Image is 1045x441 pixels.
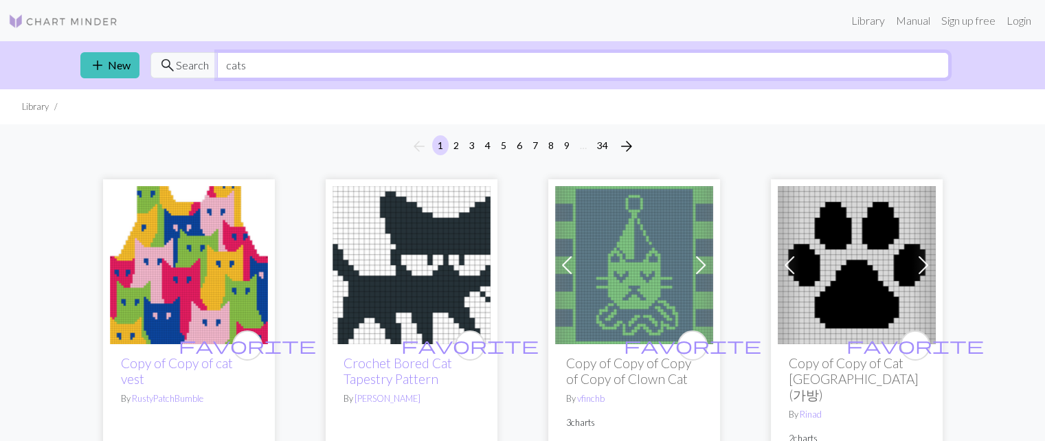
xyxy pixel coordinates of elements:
h2: Copy of Copy of Cat [GEOGRAPHIC_DATA] (가방) [789,355,925,403]
img: Logo [8,13,118,30]
img: Clown Cat [555,186,713,344]
span: favorite [624,335,761,356]
span: add [89,56,106,75]
i: favourite [401,332,539,359]
button: 4 [480,135,496,155]
a: Crochet Bored Cat Tapestry Pattern [333,257,491,270]
a: cat vest [110,257,268,270]
a: vfinchb [577,393,605,404]
button: 5 [495,135,512,155]
h2: Copy of Copy of Copy of Copy of Clown Cat [566,355,702,387]
a: Manual [890,7,936,34]
button: Next [613,135,640,157]
button: 6 [511,135,528,155]
nav: Page navigation [405,135,640,157]
img: Cat Paw Granny Square [778,186,936,344]
p: By [121,392,257,405]
button: 34 [592,135,614,155]
a: Crochet Bored Cat Tapestry Pattern [344,355,452,387]
a: Sign up free [936,7,1001,34]
button: 8 [543,135,559,155]
button: 1 [432,135,449,155]
button: favourite [900,330,930,361]
button: 9 [559,135,575,155]
a: Library [846,7,890,34]
a: New [80,52,139,78]
p: 3 charts [566,416,702,429]
span: search [159,56,176,75]
button: 3 [464,135,480,155]
button: favourite [232,330,262,361]
p: By [344,392,480,405]
i: Next [618,138,635,155]
img: Crochet Bored Cat Tapestry Pattern [333,186,491,344]
i: favourite [179,332,316,359]
li: Library [22,100,49,113]
a: Rinad [800,409,822,420]
i: favourite [624,332,761,359]
button: 2 [448,135,464,155]
a: Login [1001,7,1037,34]
span: favorite [846,335,984,356]
a: RustyPatchBumble [132,393,203,404]
a: Cat Paw Granny Square [778,257,936,270]
button: 7 [527,135,543,155]
span: arrow_forward [618,137,635,156]
a: [PERSON_NAME] [355,393,420,404]
i: favourite [846,332,984,359]
p: By [566,392,702,405]
span: favorite [401,335,539,356]
button: favourite [677,330,708,361]
span: favorite [179,335,316,356]
img: cat vest [110,186,268,344]
p: By [789,408,925,421]
span: Search [176,57,209,73]
button: favourite [455,330,485,361]
a: Clown Cat [555,257,713,270]
a: Copy of Copy of cat vest [121,355,233,387]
